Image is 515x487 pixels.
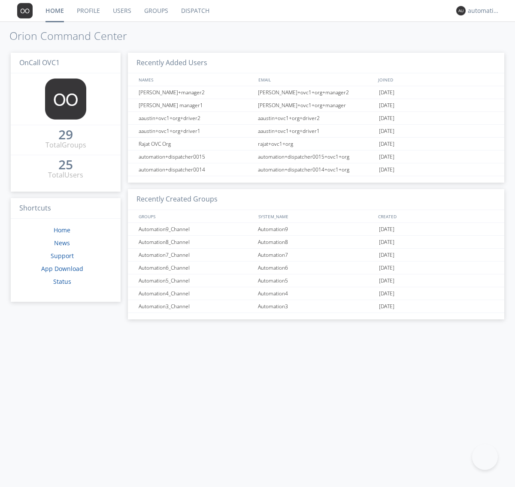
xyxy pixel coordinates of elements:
div: Automation4 [256,287,377,300]
div: Total Groups [45,140,86,150]
img: 373638.png [45,78,86,120]
span: [DATE] [379,125,394,138]
span: [DATE] [379,249,394,262]
div: 25 [58,160,73,169]
div: Automation3 [256,300,377,313]
span: [DATE] [379,138,394,150]
span: [DATE] [379,300,394,313]
span: [DATE] [379,236,394,249]
div: Automation3_Channel [136,300,255,313]
div: rajat+ovc1+org [256,138,377,150]
h3: Recently Created Groups [128,189,504,210]
div: Automation7_Channel [136,249,255,261]
div: SYSTEM_NAME [256,210,376,222]
a: News [54,239,70,247]
div: [PERSON_NAME]+manager2 [136,86,255,99]
a: aaustin+ovc1+org+driver2aaustin+ovc1+org+driver2[DATE] [128,112,504,125]
div: Automation6_Channel [136,262,255,274]
a: Automation5_ChannelAutomation5[DATE] [128,274,504,287]
span: [DATE] [379,150,394,163]
div: Automation6 [256,262,377,274]
div: GROUPS [136,210,254,222]
h3: Recently Added Users [128,53,504,74]
div: Automation9 [256,223,377,235]
div: Total Users [48,170,83,180]
div: aaustin+ovc1+org+driver2 [136,112,255,124]
div: [PERSON_NAME]+ovc1+org+manager [256,99,377,111]
div: automation+dispatcher0014 [136,163,255,176]
div: JOINED [376,73,496,86]
div: aaustin+ovc1+org+driver1 [136,125,255,137]
span: [DATE] [379,112,394,125]
div: 29 [58,130,73,139]
a: Support [51,252,74,260]
a: [PERSON_NAME] manager1[PERSON_NAME]+ovc1+org+manager[DATE] [128,99,504,112]
div: Automation4_Channel [136,287,255,300]
div: NAMES [136,73,254,86]
a: [PERSON_NAME]+manager2[PERSON_NAME]+ovc1+org+manager2[DATE] [128,86,504,99]
img: 373638.png [17,3,33,18]
div: aaustin+ovc1+org+driver1 [256,125,377,137]
h3: Shortcuts [11,198,121,219]
span: [DATE] [379,287,394,300]
div: EMAIL [256,73,376,86]
span: [DATE] [379,223,394,236]
a: Automation8_ChannelAutomation8[DATE] [128,236,504,249]
a: Rajat OVC Orgrajat+ovc1+org[DATE] [128,138,504,150]
div: [PERSON_NAME]+ovc1+org+manager2 [256,86,377,99]
a: 25 [58,160,73,170]
img: 373638.png [456,6,466,15]
a: aaustin+ovc1+org+driver1aaustin+ovc1+org+driver1[DATE] [128,125,504,138]
span: [DATE] [379,86,394,99]
span: [DATE] [379,262,394,274]
a: Automation4_ChannelAutomation4[DATE] [128,287,504,300]
div: automation+dispatcher0015 [136,150,255,163]
div: CREATED [376,210,496,222]
span: OnCall OVC1 [19,58,60,67]
div: Automation9_Channel [136,223,255,235]
a: Home [54,226,70,234]
span: [DATE] [379,163,394,176]
div: Automation5 [256,274,377,287]
div: Rajat OVC Org [136,138,255,150]
div: automation+dispatcher0015+ovc1+org [256,150,377,163]
a: Status [53,277,71,286]
a: automation+dispatcher0014automation+dispatcher0014+ovc1+org[DATE] [128,163,504,176]
div: Automation8_Channel [136,236,255,248]
span: [DATE] [379,99,394,112]
a: Automation9_ChannelAutomation9[DATE] [128,223,504,236]
span: [DATE] [379,274,394,287]
div: Automation5_Channel [136,274,255,287]
div: Automation8 [256,236,377,248]
a: Automation3_ChannelAutomation3[DATE] [128,300,504,313]
div: automation+dispatcher0014+ovc1+org [256,163,377,176]
a: automation+dispatcher0015automation+dispatcher0015+ovc1+org[DATE] [128,150,504,163]
a: 29 [58,130,73,140]
iframe: Toggle Customer Support [472,444,498,470]
div: [PERSON_NAME] manager1 [136,99,255,111]
a: App Download [41,265,83,273]
a: Automation7_ChannelAutomation7[DATE] [128,249,504,262]
div: Automation7 [256,249,377,261]
a: Automation6_ChannelAutomation6[DATE] [128,262,504,274]
div: automation+dispatcher0014 [468,6,500,15]
div: aaustin+ovc1+org+driver2 [256,112,377,124]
